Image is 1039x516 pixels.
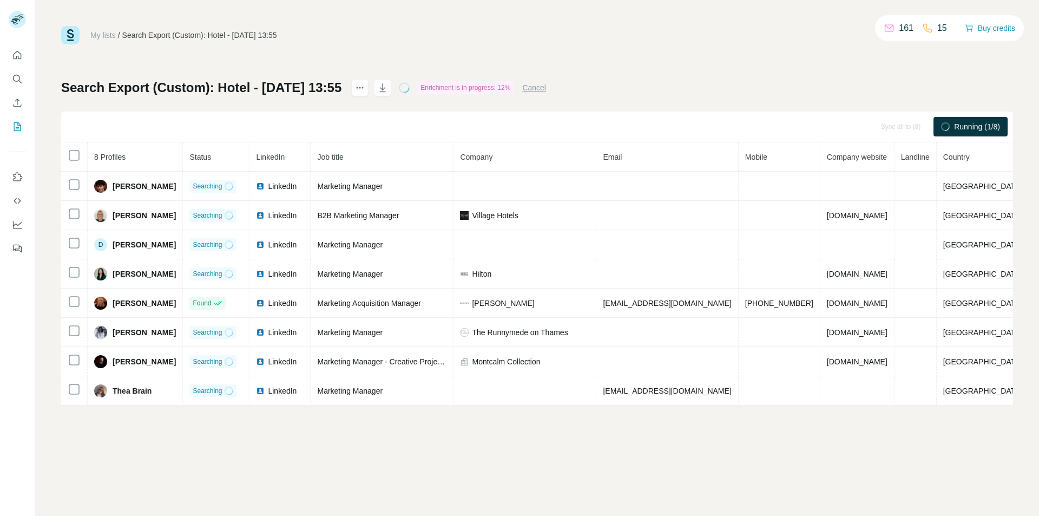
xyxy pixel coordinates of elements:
img: Avatar [94,355,107,368]
span: Marketing Manager [317,240,383,249]
img: company-logo [460,328,469,337]
span: Thea Brain [113,386,152,396]
button: My lists [9,117,26,136]
img: LinkedIn logo [256,211,265,220]
img: Avatar [94,297,107,310]
span: [GEOGRAPHIC_DATA] [943,240,1022,249]
span: [PERSON_NAME] [113,269,176,279]
div: Enrichment is in progress: 12% [417,81,514,94]
span: Searching [193,240,222,250]
span: [PERSON_NAME] [113,239,176,250]
span: Found [193,298,211,308]
img: company-logo [460,270,469,278]
span: [PERSON_NAME] [113,210,176,221]
button: Dashboard [9,215,26,234]
button: Enrich CSV [9,93,26,113]
img: Avatar [94,180,107,193]
span: [GEOGRAPHIC_DATA] [943,357,1022,366]
span: Marketing Manager [317,270,383,278]
img: LinkedIn logo [256,328,265,337]
span: [PERSON_NAME] [472,298,534,309]
span: [PERSON_NAME] [113,327,176,338]
button: Search [9,69,26,89]
img: Avatar [94,267,107,280]
img: company-logo [460,299,469,308]
span: [PERSON_NAME] [113,356,176,367]
span: LinkedIn [268,386,297,396]
span: Marketing Acquisition Manager [317,299,420,308]
div: Search Export (Custom): Hotel - [DATE] 13:55 [122,30,277,41]
span: Montcalm Collection [472,356,540,367]
span: LinkedIn [268,210,297,221]
button: Buy credits [965,21,1015,36]
span: LinkedIn [268,239,297,250]
img: Avatar [94,326,107,339]
button: Use Surfe API [9,191,26,211]
span: LinkedIn [268,269,297,279]
span: Company website [827,153,887,161]
span: [DOMAIN_NAME] [827,299,887,308]
span: Searching [193,328,222,337]
span: Marketing Manager - Creative Projects/Midweight Graphic Designer [317,357,544,366]
span: [GEOGRAPHIC_DATA] [943,328,1022,337]
img: LinkedIn logo [256,240,265,249]
button: Cancel [522,82,546,93]
span: [EMAIL_ADDRESS][DOMAIN_NAME] [603,299,731,308]
img: LinkedIn logo [256,357,265,366]
span: [GEOGRAPHIC_DATA] [943,387,1022,395]
span: Marketing Manager [317,182,383,191]
span: [PERSON_NAME] [113,298,176,309]
span: [GEOGRAPHIC_DATA] [943,270,1022,278]
span: Marketing Manager [317,328,383,337]
span: Landline [901,153,930,161]
span: Mobile [745,153,767,161]
img: Avatar [94,384,107,397]
span: B2B Marketing Manager [317,211,399,220]
span: Searching [193,269,222,279]
span: [PERSON_NAME] [113,181,176,192]
span: Marketing Manager [317,387,383,395]
span: LinkedIn [268,181,297,192]
span: Searching [193,357,222,367]
div: D [94,238,107,251]
p: 161 [899,22,913,35]
li: / [118,30,120,41]
span: Village Hotels [472,210,518,221]
a: My lists [90,31,116,40]
span: LinkedIn [268,298,297,309]
span: LinkedIn [268,327,297,338]
span: [DOMAIN_NAME] [827,211,887,220]
span: [DOMAIN_NAME] [827,270,887,278]
span: 8 Profiles [94,153,126,161]
button: Quick start [9,45,26,65]
span: [EMAIL_ADDRESS][DOMAIN_NAME] [603,387,731,395]
img: LinkedIn logo [256,182,265,191]
span: Email [603,153,622,161]
span: [GEOGRAPHIC_DATA] [943,182,1022,191]
button: Use Surfe on LinkedIn [9,167,26,187]
span: Searching [193,181,222,191]
span: LinkedIn [256,153,285,161]
span: Job title [317,153,343,161]
img: Surfe Logo [61,26,80,44]
p: 15 [937,22,947,35]
img: LinkedIn logo [256,387,265,395]
span: [GEOGRAPHIC_DATA] [943,211,1022,220]
img: LinkedIn logo [256,270,265,278]
img: LinkedIn logo [256,299,265,308]
span: Searching [193,211,222,220]
span: Status [189,153,211,161]
span: LinkedIn [268,356,297,367]
span: [DOMAIN_NAME] [827,357,887,366]
span: Searching [193,386,222,396]
img: Avatar [94,209,107,222]
h1: Search Export (Custom): Hotel - [DATE] 13:55 [61,79,341,96]
span: The Runnymede on Thames [472,327,568,338]
span: Company [460,153,492,161]
span: Running (1/8) [954,121,1000,132]
img: company-logo [460,211,469,220]
span: Country [943,153,970,161]
span: [GEOGRAPHIC_DATA] [943,299,1022,308]
button: actions [351,79,369,96]
button: Feedback [9,239,26,258]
